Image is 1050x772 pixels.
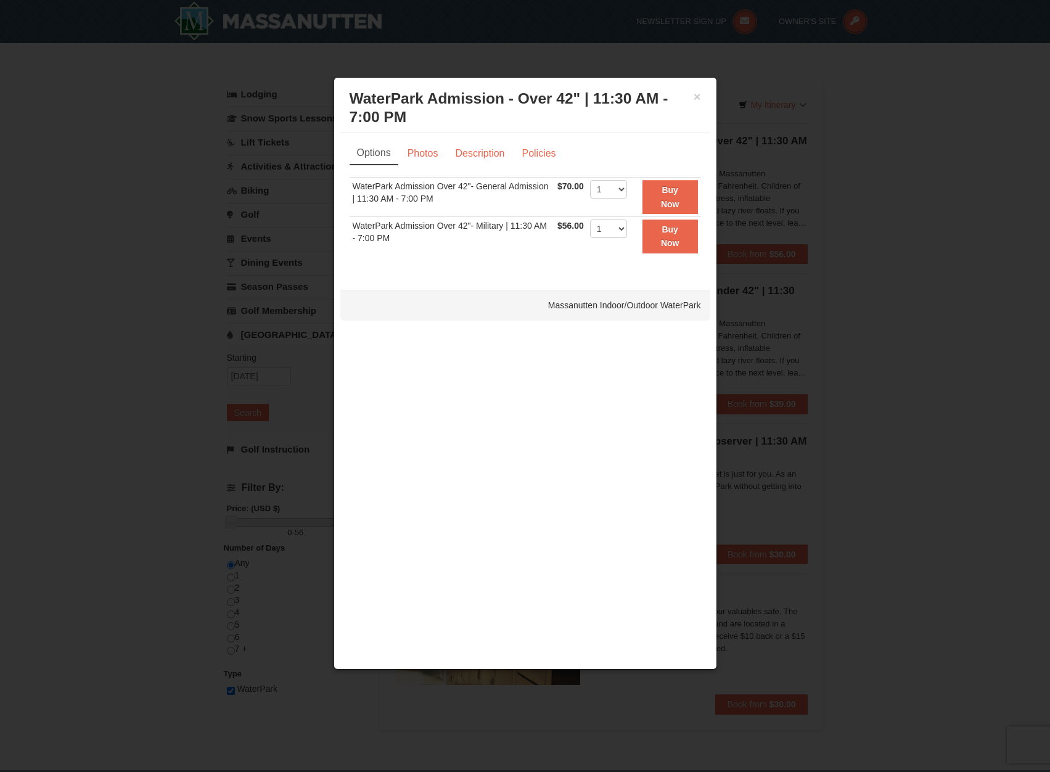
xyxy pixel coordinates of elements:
[557,181,584,191] span: $70.00
[642,180,698,214] button: Buy Now
[350,89,701,126] h3: WaterPark Admission - Over 42" | 11:30 AM - 7:00 PM
[514,142,564,165] a: Policies
[642,220,698,253] button: Buy Now
[350,178,555,217] td: WaterPark Admission Over 42"- General Admission | 11:30 AM - 7:00 PM
[447,142,512,165] a: Description
[694,91,701,103] button: ×
[400,142,446,165] a: Photos
[661,185,679,208] strong: Buy Now
[661,224,679,248] strong: Buy Now
[557,221,584,231] span: $56.00
[350,142,398,165] a: Options
[350,217,555,256] td: WaterPark Admission Over 42"- Military | 11:30 AM - 7:00 PM
[340,290,710,321] div: Massanutten Indoor/Outdoor WaterPark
